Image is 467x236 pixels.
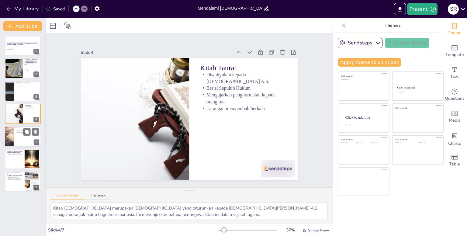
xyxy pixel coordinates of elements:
[5,126,41,147] div: 5
[345,124,384,126] div: Click to add body
[445,51,464,58] span: Template
[407,3,438,15] button: Present
[308,228,329,233] span: Single View
[32,128,39,135] button: Delete Slide
[25,108,39,109] p: Berisi Sepuluh Hukum
[442,150,467,172] div: Add a table
[448,29,462,36] span: Theme
[5,58,41,78] div: 2
[397,92,438,93] div: Click to add text
[200,92,287,105] p: Mengajarkan penghormatan kepada orang tua
[338,38,382,48] button: Sendsteps
[16,132,39,133] p: Menekankan hubungan spiritual
[48,21,58,31] div: Layout
[25,106,39,108] p: Diwahyukan kepada [DEMOGRAPHIC_DATA] A.S.
[33,49,39,54] div: 1
[7,158,23,160] p: Peran penting dalam menyampaikan pesan [DEMOGRAPHIC_DATA]
[442,18,467,40] div: Change the overall theme
[450,73,459,80] span: Text
[7,49,39,50] p: Generated with [URL]
[7,172,23,177] p: Cara Beriman kepada Kitab-Kitab [DEMOGRAPHIC_DATA] Swt
[25,112,39,113] p: Larangan menyembah berhala
[448,140,461,147] span: Charts
[25,61,39,64] p: [DEMOGRAPHIC_DATA] kepada kitab-kitab adalah rukun [DEMOGRAPHIC_DATA]
[397,86,438,89] div: Click to add title
[371,142,385,144] div: Click to add text
[442,106,467,128] div: Add images, graphics, shapes or video
[200,71,287,85] p: Diwahyukan kepada [DEMOGRAPHIC_DATA] A.S.
[396,142,415,144] div: Click to add text
[7,176,23,177] p: Meyakini isi kitab-kitab
[394,3,406,15] button: Export to PowerPoint
[449,117,461,124] span: Media
[33,185,39,190] div: 7
[7,149,23,154] p: Kitab [DEMOGRAPHIC_DATA] dan [DEMOGRAPHIC_DATA]
[64,22,71,29] span: Position
[33,94,39,99] div: 3
[419,142,438,144] div: Click to add text
[341,142,355,144] div: Click to add text
[200,63,287,73] p: Kitab Taurat
[396,139,439,141] div: Click to add title
[16,87,39,88] p: Kisah umat terdahulu sebagai pelajaran
[48,227,219,233] div: Slide 4 / 7
[33,117,39,122] div: 4
[5,4,41,14] button: My Library
[33,162,39,167] div: 6
[338,58,401,67] button: Apply theme to all slides
[442,62,467,84] div: Add text boxes
[5,149,41,169] div: 6
[200,85,287,92] p: Berisi Sepuluh Hukum
[23,128,30,135] button: Duplicate Slide
[81,50,232,55] div: Slide 4
[25,64,39,66] p: Semua kitab diturunkan oleh [DEMOGRAPHIC_DATA]
[7,42,37,45] strong: Mendalami [DEMOGRAPHIC_DATA] kepada Kitab-Kitab [DEMOGRAPHIC_DATA] Swt
[283,227,298,233] div: 37 %
[7,178,23,179] p: Mengamalkan ajaran dalam kehidupan
[16,84,39,85] p: Terdapat [DEMOGRAPHIC_DATA] dalam kitab-kitab
[5,172,41,192] div: 7
[16,85,39,87] p: Akhlak menjadi bagian penting
[16,82,39,84] p: Isi Pokok Kitab-Kitab Allah Swt
[341,79,385,80] div: Click to add text
[16,83,39,85] p: Kitab-kitab mengandung akidah
[25,68,39,71] p: Semua kitab harus diyakini dan dibenarkan
[16,128,39,130] p: Diwahyukan kepada [DEMOGRAPHIC_DATA] A.S.
[16,130,39,131] p: Berisi nasihat dan kata-kata hikmah
[50,193,85,200] button: Speaker Notes
[341,139,385,141] div: Click to add title
[7,154,23,156] p: [DEMOGRAPHIC_DATA] sebagai pedoman hidup
[3,21,42,31] button: Add slide
[396,107,439,109] div: Click to add title
[7,177,23,178] p: Memahami ajaran dalam kitab
[200,105,287,112] p: Larangan menyembah berhala
[442,84,467,106] div: Get real-time input from your audience
[25,66,39,68] p: Kitab-kitab memiliki peran masing-masing
[341,75,385,77] div: Click to add title
[5,36,41,56] div: 1
[16,130,39,132] p: Tidak mengandung syariat baru
[5,81,41,101] div: 3
[385,38,429,48] button: Create theme
[198,4,263,13] input: Insert title
[448,3,459,15] button: S R
[7,156,23,158] p: Membenarkan Taurat
[50,202,328,219] textarea: Kitab [DEMOGRAPHIC_DATA] merupakan [DEMOGRAPHIC_DATA] yang diturunkan kepada [DEMOGRAPHIC_DATA][P...
[449,161,460,168] span: Table
[448,4,459,15] div: S R
[445,95,465,102] span: Questions
[34,139,39,145] div: 5
[356,142,370,144] div: Click to add text
[7,45,39,49] p: Presentasi ini membahas pengertian dan dasar iman kepada kitab-kitab [DEMOGRAPHIC_DATA] Swt, term...
[442,128,467,150] div: Add charts and graphs
[442,40,467,62] div: Add ready made slides
[25,105,39,106] p: Kitab Taurat
[7,152,23,154] p: [DEMOGRAPHIC_DATA] diwahyukan kepada [DEMOGRAPHIC_DATA] A.S.
[349,18,436,33] p: Themes
[345,115,384,119] div: Click to add title
[5,104,41,124] div: 4
[16,127,39,129] p: Kitab Zabur
[7,179,23,180] p: Menjadikan kitab sebagai pedoman hidup
[85,193,112,200] button: Transcript
[46,6,65,12] div: Saved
